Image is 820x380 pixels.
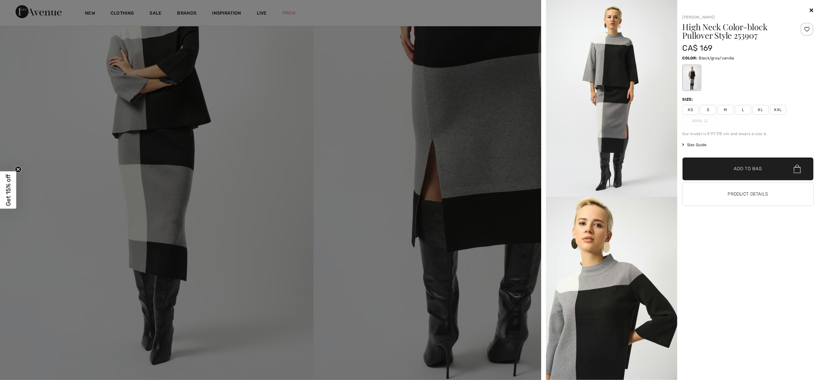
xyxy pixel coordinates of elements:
[683,142,707,148] span: Size Guide
[753,105,769,115] span: XL
[683,96,695,102] div: Size:
[699,56,734,60] span: Black/grey/vanilla
[683,131,814,137] div: Our model is 5'9"/175 cm and wears a size 6.
[683,116,718,126] span: XXXL
[15,166,21,173] button: Close teaser
[704,119,707,122] img: ring-m.svg
[734,166,762,172] span: Add to Bag
[683,158,814,180] button: Add to Bag
[700,105,716,115] span: S
[794,165,801,173] img: Bag.svg
[683,183,814,206] button: Product Details
[683,23,792,40] h1: High Neck Color-block Pullover Style 253907
[683,66,700,90] div: Black/grey/vanilla
[5,174,12,206] span: Get 15% off
[683,44,713,53] span: CA$ 169
[735,105,751,115] span: L
[683,56,698,60] span: Color:
[718,105,734,115] span: M
[683,15,715,19] a: [PERSON_NAME]
[683,105,699,115] span: XS
[14,5,28,10] span: Chat
[770,105,786,115] span: XXL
